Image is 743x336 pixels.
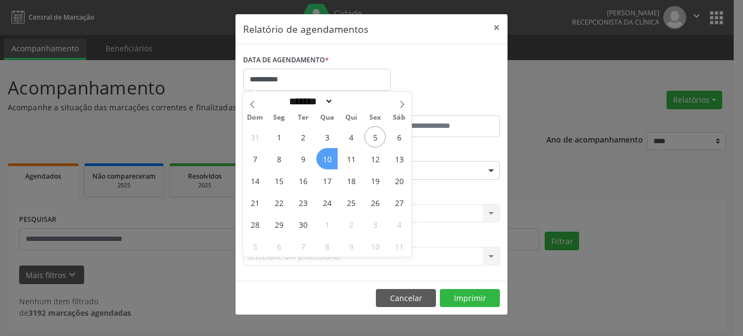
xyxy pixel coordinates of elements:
span: Outubro 10, 2025 [364,235,386,257]
span: Setembro 16, 2025 [292,170,314,191]
span: Setembro 8, 2025 [268,148,290,169]
span: Qui [339,114,363,121]
span: Setembro 17, 2025 [316,170,338,191]
label: DATA DE AGENDAMENTO [243,52,329,69]
span: Setembro 26, 2025 [364,192,386,213]
button: Cancelar [376,289,436,308]
span: Setembro 29, 2025 [268,214,290,235]
span: Ter [291,114,315,121]
span: Setembro 23, 2025 [292,192,314,213]
input: Year [333,96,369,107]
span: Setembro 3, 2025 [316,126,338,148]
span: Sáb [387,114,411,121]
span: Setembro 7, 2025 [244,148,266,169]
span: Setembro 25, 2025 [340,192,362,213]
span: Setembro 21, 2025 [244,192,266,213]
span: Setembro 10, 2025 [316,148,338,169]
span: Outubro 5, 2025 [244,235,266,257]
span: Setembro 1, 2025 [268,126,290,148]
span: Setembro 12, 2025 [364,148,386,169]
span: Setembro 14, 2025 [244,170,266,191]
span: Setembro 18, 2025 [340,170,362,191]
span: Outubro 3, 2025 [364,214,386,235]
span: Setembro 2, 2025 [292,126,314,148]
span: Outubro 7, 2025 [292,235,314,257]
span: Setembro 13, 2025 [388,148,410,169]
span: Agosto 31, 2025 [244,126,266,148]
span: Setembro 6, 2025 [388,126,410,148]
span: Setembro 20, 2025 [388,170,410,191]
span: Setembro 9, 2025 [292,148,314,169]
button: Imprimir [440,289,500,308]
span: Setembro 24, 2025 [316,192,338,213]
span: Setembro 30, 2025 [292,214,314,235]
span: Outubro 9, 2025 [340,235,362,257]
span: Setembro 15, 2025 [268,170,290,191]
span: Dom [243,114,267,121]
span: Outubro 4, 2025 [388,214,410,235]
span: Setembro 27, 2025 [388,192,410,213]
span: Setembro 11, 2025 [340,148,362,169]
span: Setembro 4, 2025 [340,126,362,148]
span: Setembro 19, 2025 [364,170,386,191]
span: Outubro 1, 2025 [316,214,338,235]
span: Outubro 6, 2025 [268,235,290,257]
span: Sex [363,114,387,121]
span: Setembro 5, 2025 [364,126,386,148]
span: Qua [315,114,339,121]
span: Seg [267,114,291,121]
span: Outubro 11, 2025 [388,235,410,257]
h5: Relatório de agendamentos [243,22,368,36]
select: Month [285,96,333,107]
span: Outubro 8, 2025 [316,235,338,257]
span: Outubro 2, 2025 [340,214,362,235]
span: Setembro 28, 2025 [244,214,266,235]
span: Setembro 22, 2025 [268,192,290,213]
button: Close [486,14,508,41]
label: ATÉ [374,98,500,115]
